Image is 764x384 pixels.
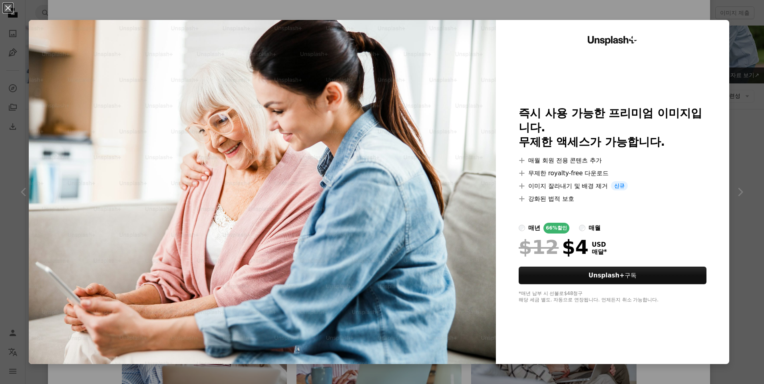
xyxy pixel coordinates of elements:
li: 강화된 법적 보호 [519,194,706,204]
div: *매년 납부 시 선불로 $48 청구 해당 세금 별도. 자동으로 연장됩니다. 언제든지 취소 가능합니다. [519,291,706,303]
button: Unsplash+구독 [519,267,706,284]
div: 66% 할인 [543,223,569,234]
input: 매월 [579,225,585,231]
li: 매월 회원 전용 콘텐츠 추가 [519,156,706,165]
div: 매월 [589,223,601,233]
div: $4 [519,237,589,257]
h2: 즉시 사용 가능한 프리미엄 이미지입니다. 무제한 액세스가 가능합니다. [519,106,706,149]
input: 매년66%할인 [519,225,525,231]
span: USD [592,241,607,248]
strong: Unsplash+ [589,272,625,279]
li: 이미지 잘라내기 및 배경 제거 [519,181,706,191]
li: 무제한 royalty-free 다운로드 [519,168,706,178]
span: $12 [519,237,559,257]
div: 매년 [528,223,540,233]
span: 신규 [611,181,628,191]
